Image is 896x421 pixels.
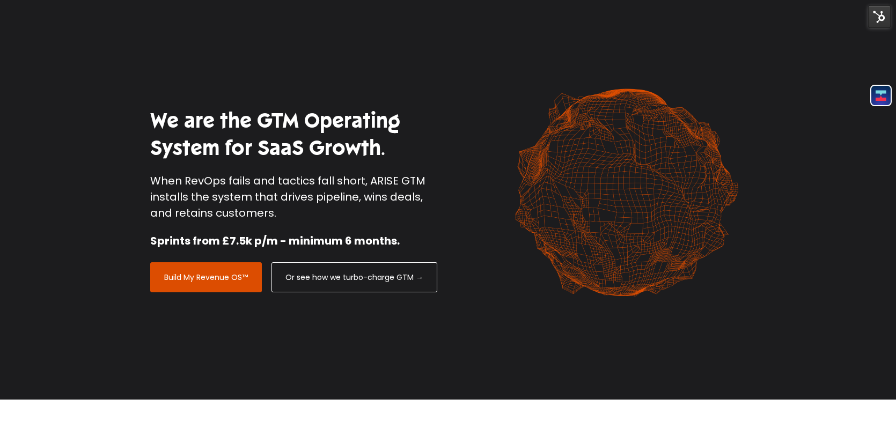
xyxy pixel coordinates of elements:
p: When RevOps fails and tactics fall short, ARISE GTM installs the system that drives pipeline, win... [150,173,440,221]
img: shape-61 orange [507,77,746,308]
img: HubSpot Tools Menu Toggle [868,5,891,28]
strong: Sprints from £7.5k p/m - minimum 6 months. [150,233,400,248]
h1: We are the GTM Operating System for SaaS Growth. [150,107,440,163]
a: Build My Revenue OS™ [150,262,262,292]
a: Or see how we turbo-charge GTM → [271,262,437,292]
